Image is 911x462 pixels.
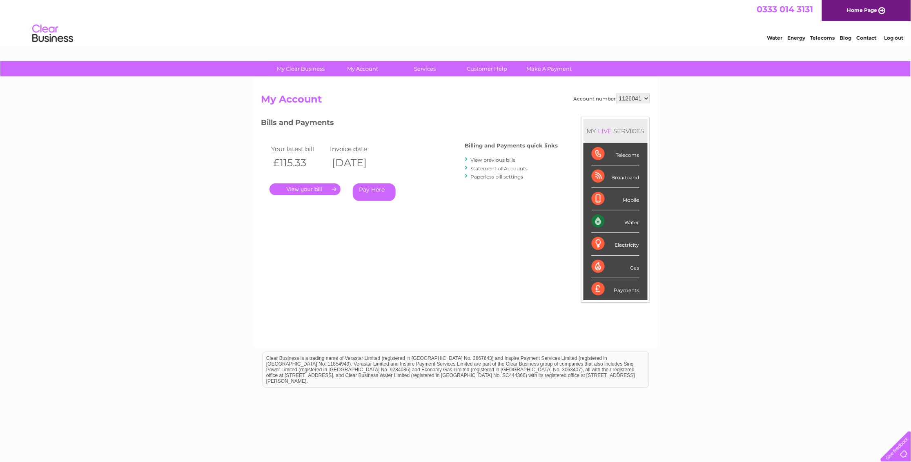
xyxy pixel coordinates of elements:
[471,174,523,180] a: Paperless bill settings
[592,143,639,165] div: Telecoms
[267,61,334,76] a: My Clear Business
[270,183,341,195] a: .
[597,127,614,135] div: LIVE
[453,61,521,76] a: Customer Help
[592,165,639,188] div: Broadband
[757,4,813,14] a: 0333 014 3131
[261,117,558,131] h3: Bills and Payments
[592,210,639,233] div: Water
[584,119,648,143] div: MY SERVICES
[788,35,806,41] a: Energy
[592,278,639,300] div: Payments
[857,35,877,41] a: Contact
[592,256,639,278] div: Gas
[592,188,639,210] div: Mobile
[270,154,328,171] th: £115.33
[840,35,852,41] a: Blog
[471,157,516,163] a: View previous bills
[884,35,903,41] a: Log out
[471,165,528,172] a: Statement of Accounts
[261,94,650,109] h2: My Account
[270,143,328,154] td: Your latest bill
[263,4,649,40] div: Clear Business is a trading name of Verastar Limited (registered in [GEOGRAPHIC_DATA] No. 3667643...
[32,21,74,46] img: logo.png
[353,183,396,201] a: Pay Here
[328,154,387,171] th: [DATE]
[391,61,459,76] a: Services
[328,143,387,154] td: Invoice date
[592,233,639,255] div: Electricity
[574,94,650,103] div: Account number
[767,35,783,41] a: Water
[329,61,396,76] a: My Account
[465,143,558,149] h4: Billing and Payments quick links
[515,61,583,76] a: Make A Payment
[811,35,835,41] a: Telecoms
